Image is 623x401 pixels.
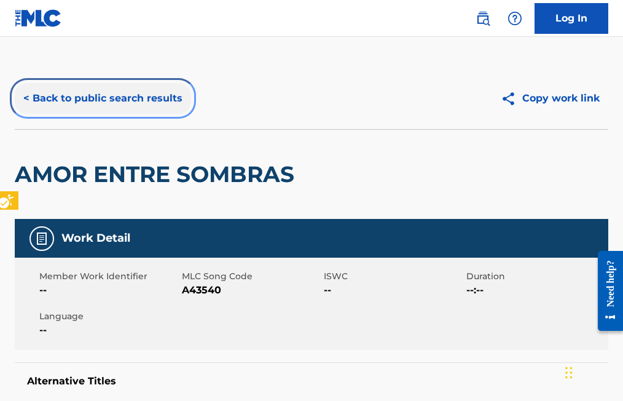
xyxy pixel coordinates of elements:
[39,310,179,323] span: Language
[34,231,49,246] img: Work Detail
[61,231,130,245] h5: Work Detail
[39,270,179,283] span: Member Work Identifier
[507,11,522,26] img: help
[39,283,179,298] span: --
[565,354,573,391] div: Drag
[182,270,321,283] span: MLC Song Code
[476,11,490,26] img: search
[589,241,623,340] iframe: Iframe | Resource Center
[535,3,608,34] a: Log In
[562,342,623,401] iframe: Hubspot Iframe
[492,83,608,114] button: Copy work link
[15,83,191,114] button: < Back to public search results
[15,161,300,188] h2: AMOR ENTRE SOMBRAS
[466,270,606,283] span: Duration
[182,283,321,298] span: A43540
[501,91,522,106] img: Copy work link
[562,342,623,401] div: Chat Widget
[39,323,179,338] span: --
[27,375,596,387] h5: Alternative Titles
[324,270,463,283] span: ISWC
[466,283,606,298] span: --:--
[324,283,463,298] span: --
[15,9,62,27] img: MLC Logo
